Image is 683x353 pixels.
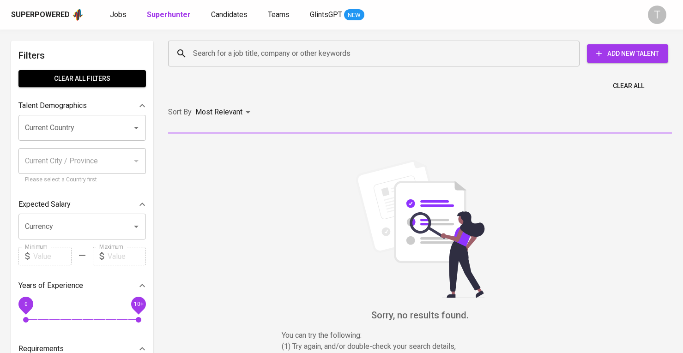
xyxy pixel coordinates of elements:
[609,78,648,95] button: Clear All
[18,70,146,87] button: Clear All filters
[18,48,146,63] h6: Filters
[147,10,191,19] b: Superhunter
[72,8,84,22] img: app logo
[130,121,143,134] button: Open
[168,308,672,323] h6: Sorry, no results found.
[147,9,193,21] a: Superhunter
[11,8,84,22] a: Superpoweredapp logo
[268,10,290,19] span: Teams
[18,199,71,210] p: Expected Salary
[108,247,146,265] input: Value
[648,6,666,24] div: T
[195,104,254,121] div: Most Relevant
[195,107,242,118] p: Most Relevant
[310,10,342,19] span: GlintsGPT
[211,9,249,21] a: Candidates
[282,330,559,341] p: You can try the following :
[351,160,490,298] img: file_searching.svg
[587,44,668,63] button: Add New Talent
[18,280,83,291] p: Years of Experience
[310,9,364,21] a: GlintsGPT NEW
[168,107,192,118] p: Sort By
[594,48,661,60] span: Add New Talent
[110,10,127,19] span: Jobs
[18,276,146,295] div: Years of Experience
[24,301,27,307] span: 0
[25,175,139,185] p: Please select a Country first
[11,10,70,20] div: Superpowered
[211,10,248,19] span: Candidates
[18,96,146,115] div: Talent Demographics
[18,195,146,214] div: Expected Salary
[344,11,364,20] span: NEW
[130,220,143,233] button: Open
[133,301,143,307] span: 10+
[18,100,87,111] p: Talent Demographics
[110,9,128,21] a: Jobs
[33,247,72,265] input: Value
[613,80,644,92] span: Clear All
[268,9,291,21] a: Teams
[26,73,139,84] span: Clear All filters
[282,341,559,352] p: (1) Try again, and/or double-check your search details,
